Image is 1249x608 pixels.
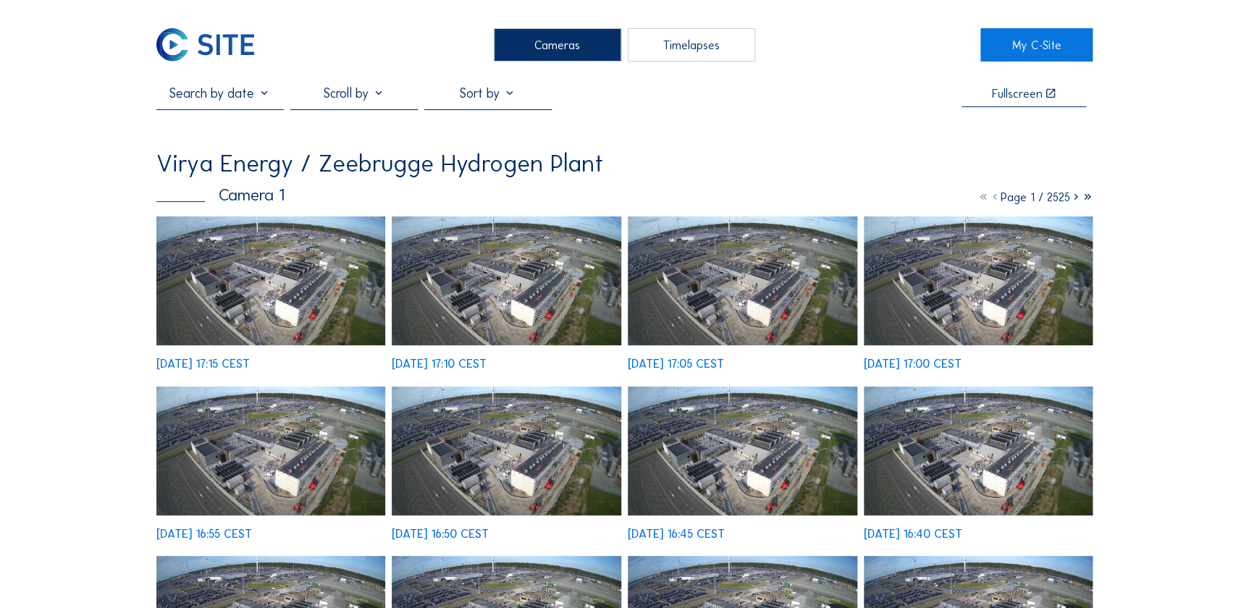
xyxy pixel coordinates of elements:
[392,216,621,345] img: image_53491489
[628,216,857,345] img: image_53491349
[156,28,269,61] a: C-SITE Logo
[156,387,386,515] img: image_53491065
[628,528,725,539] div: [DATE] 16:45 CEST
[156,28,254,61] img: C-SITE Logo
[156,216,386,345] img: image_53491631
[628,358,724,369] div: [DATE] 17:05 CEST
[864,528,962,539] div: [DATE] 16:40 CEST
[156,187,285,203] div: Camera 1
[628,28,755,61] div: Timelapses
[392,358,487,369] div: [DATE] 17:10 CEST
[156,358,250,369] div: [DATE] 17:15 CEST
[156,85,284,101] input: Search by date 󰅀
[1000,190,1069,204] span: Page 1 / 2525
[980,28,1093,61] a: My C-Site
[864,216,1093,345] img: image_53491207
[991,88,1042,99] div: Fullscreen
[864,358,962,369] div: [DATE] 17:00 CEST
[864,387,1093,515] img: image_53490688
[494,28,621,61] div: Cameras
[156,528,252,539] div: [DATE] 16:55 CEST
[156,152,604,176] div: Virya Energy / Zeebrugge Hydrogen Plant
[628,387,857,515] img: image_53490705
[392,528,489,539] div: [DATE] 16:50 CEST
[392,387,621,515] img: image_53490883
